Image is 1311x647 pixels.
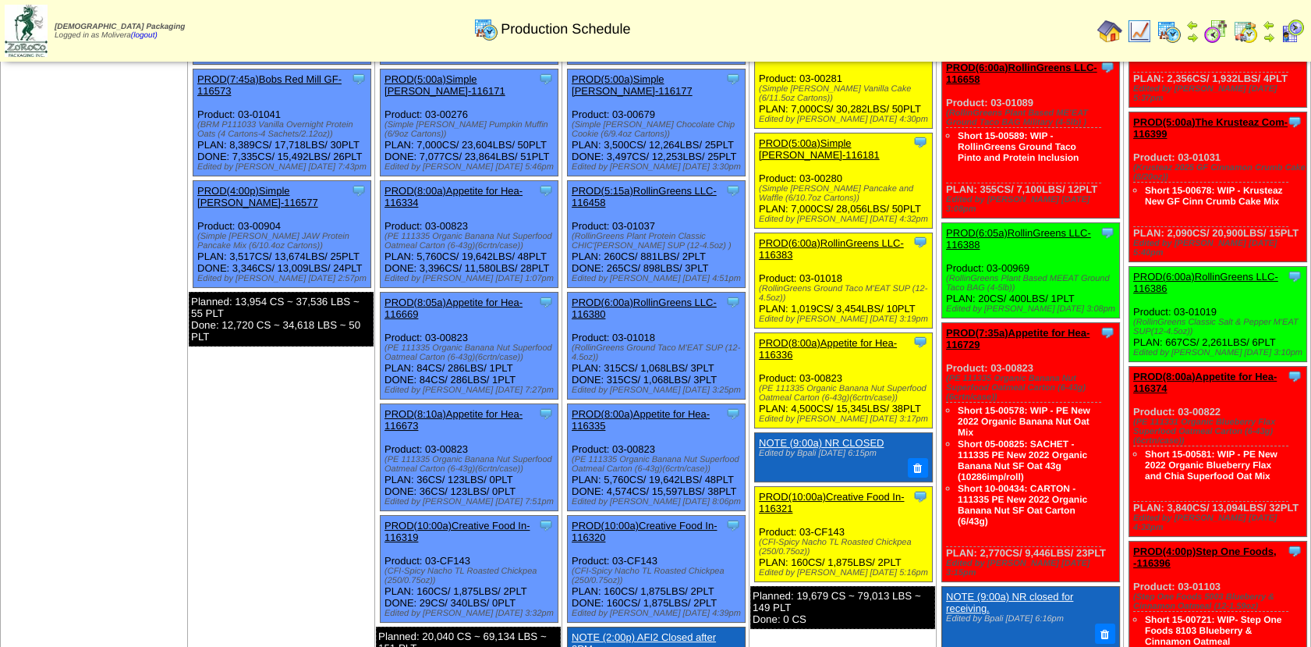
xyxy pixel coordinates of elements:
a: PROD(7:45a)Bobs Red Mill GF-116573 [197,73,342,97]
a: PROD(6:00a)RollinGreens LLC-116380 [572,297,717,320]
div: (RollinGreens Plant Based ME’EAT Ground Taco BAG Military (4-5lb) ) [946,108,1119,127]
div: Edited by [PERSON_NAME] [DATE] 3:10pm [1133,348,1306,357]
a: PROD(4:00p)Simple [PERSON_NAME]-116577 [197,185,318,208]
img: Tooltip [1287,368,1302,384]
img: Tooltip [538,517,554,533]
img: Tooltip [538,294,554,310]
div: Edited by [PERSON_NAME] [DATE] 3:30pm [572,162,745,172]
a: PROD(8:00a)Appetite for Hea-116335 [572,408,710,432]
div: (RollinGreens Ground Taco M'EAT SUP (12-4.5oz)) [759,284,932,303]
div: Product: 03-00823 PLAN: 5,760CS / 19,642LBS / 48PLT DONE: 4,574CS / 15,597LBS / 38PLT [568,404,746,511]
img: zoroco-logo-small.webp [5,5,48,57]
div: Product: 03-CF143 PLAN: 160CS / 1,875LBS / 2PLT DONE: 160CS / 1,875LBS / 2PLT [568,516,746,623]
a: PROD(8:05a)Appetite for Hea-116669 [384,297,523,320]
img: Tooltip [538,183,554,198]
img: arrowleft.gif [1186,19,1199,31]
div: Product: 03-01089 PLAN: 355CS / 7,100LBS / 12PLT [942,58,1120,219]
div: (PE 111335 Organic Banana Nut Superfood Oatmeal Carton (6-43g)(6crtn/case)) [384,232,558,251]
a: PROD(6:00a)RollinGreens LLC-116386 [1133,271,1278,294]
a: PROD(6:00a)RollinGreens LLC-116658 [946,62,1097,85]
img: Tooltip [538,71,554,87]
div: Product: 03-01019 PLAN: 667CS / 2,261LBS / 6PLT [1129,267,1307,362]
a: PROD(5:00a)The Krusteaz Com-116399 [1133,116,1288,140]
div: Product: 03-00969 PLAN: 20CS / 400LBS / 1PLT [942,223,1120,318]
div: (PE 111335 Organic Banana Nut Superfood Oatmeal Carton (6-43g)(6crtn/case)) [384,455,558,474]
img: Tooltip [1100,325,1115,340]
img: Tooltip [725,406,741,421]
a: PROD(8:00a)Appetite for Hea-116334 [384,185,523,208]
img: calendarprod.gif [1157,19,1182,44]
div: Edited by [PERSON_NAME] [DATE] 4:32pm [759,215,932,224]
a: PROD(8:00a)Appetite for Hea-116336 [759,337,897,361]
a: PROD(10:00a)Creative Food In-116319 [384,520,530,543]
div: Product: 03-00679 PLAN: 3,500CS / 12,264LBS / 25PLT DONE: 3,497CS / 12,253LBS / 25PLT [568,69,746,176]
a: PROD(10:00a)Creative Food In-116320 [572,520,717,543]
img: calendarblend.gif [1203,19,1228,44]
img: Tooltip [725,71,741,87]
div: Edited by [PERSON_NAME] [DATE] 4:30pm [759,115,932,124]
a: Short 10-00434: CARTON - 111335 PE New 2022 Organic Banana Nut SF Oat Carton (6/43g) [958,483,1087,527]
img: Tooltip [1287,543,1302,559]
div: Planned: 13,954 CS ~ 37,536 LBS ~ 55 PLT Done: 12,720 CS ~ 34,618 LBS ~ 50 PLT [189,292,374,347]
div: Product: 03-00281 PLAN: 7,000CS / 30,282LBS / 50PLT [755,33,933,128]
img: arrowleft.gif [1263,19,1275,31]
img: Tooltip [538,406,554,421]
div: Product: 03-01037 PLAN: 260CS / 881LBS / 2PLT DONE: 265CS / 898LBS / 3PLT [568,181,746,288]
div: (Krusteaz 2025 GF Cinnamon Crumb Cake (8/20oz)) [1133,163,1306,182]
div: (PE 111335 Organic Banana Nut Superfood Oatmeal Carton (6-43g)(6crtn/case)) [572,455,745,474]
div: Edited by [PERSON_NAME] [DATE] 1:07pm [384,274,558,283]
div: Edited by [PERSON_NAME] [DATE] 4:51pm [572,274,745,283]
div: Product: 03-00904 PLAN: 3,517CS / 13,674LBS / 25PLT DONE: 3,346CS / 13,009LBS / 24PLT [193,181,371,288]
div: Product: 03-CF143 PLAN: 160CS / 1,875LBS / 2PLT DONE: 29CS / 340LBS / 0PLT [381,516,558,623]
div: Product: 03-01018 PLAN: 1,019CS / 3,454LBS / 10PLT [755,233,933,328]
div: (Simple [PERSON_NAME] Chocolate Chip Cookie (6/9.4oz Cartons)) [572,120,745,139]
div: (PE 111335 Organic Banana Nut Superfood Oatmeal Carton (6-43g)(6crtn/case)) [946,374,1119,402]
img: calendarinout.gif [1233,19,1258,44]
a: PROD(6:05a)RollinGreens LLC-116388 [946,227,1091,251]
div: Edited by [PERSON_NAME] [DATE] 8:06pm [572,497,745,507]
div: Edited by [PERSON_NAME] [DATE] 3:19pm [759,315,932,324]
a: Short 15-00721: WIP- Step One Foods 8103 Blueberry & Cinnamon Oatmeal [1145,614,1281,647]
img: calendarcustomer.gif [1280,19,1305,44]
img: Tooltip [725,294,741,310]
div: Edited by [PERSON_NAME] [DATE] 3:15pm [946,559,1119,578]
img: Tooltip [725,183,741,198]
span: Logged in as Molivera [55,23,185,40]
div: Planned: 19,679 CS ~ 79,013 LBS ~ 149 PLT Done: 0 CS [750,586,935,629]
a: PROD(7:35a)Appetite for Hea-116729 [946,327,1090,350]
div: Product: 03-01041 PLAN: 8,389CS / 17,718LBS / 30PLT DONE: 7,335CS / 15,492LBS / 26PLT [193,69,371,176]
div: (Simple [PERSON_NAME] Pancake and Waffle (6/10.7oz Cartons)) [759,184,932,203]
img: Tooltip [351,183,367,198]
div: Edited by Bpali [DATE] 6:15pm [759,449,925,458]
a: PROD(6:00a)RollinGreens LLC-116383 [759,237,904,261]
div: (RollinGreens Classic Salt & Pepper M'EAT SUP(12-4.5oz)) [1133,318,1306,336]
a: PROD(8:00a)Appetite for Hea-116374 [1133,371,1277,394]
div: (RollinGreens Plant Based MEEAT Ground Taco BAG (4-5lb)) [946,274,1119,293]
div: Edited by [PERSON_NAME] [DATE] 4:33pm [1133,514,1306,532]
div: Product: 03-00823 PLAN: 36CS / 123LBS / 0PLT DONE: 36CS / 123LBS / 0PLT [381,404,558,511]
img: Tooltip [1287,114,1302,130]
a: Short 05-00825: SACHET - 111335 PE New 2022 Organic Banana Nut SF Oat 43g (10286imp/roll) [958,439,1087,482]
img: Tooltip [912,134,928,150]
img: Tooltip [351,71,367,87]
img: Tooltip [912,489,928,504]
div: Edited by [PERSON_NAME] [DATE] 7:43pm [197,162,370,172]
img: line_graph.gif [1127,19,1152,44]
div: Product: 03-00822 PLAN: 3,840CS / 13,094LBS / 32PLT [1129,367,1307,537]
a: PROD(5:00a)Simple [PERSON_NAME]-116171 [384,73,505,97]
a: PROD(10:00a)Creative Food In-116321 [759,491,904,514]
a: Short 15-00578: WIP - PE New 2022 Organic Banana Nut Oat Mix [958,405,1090,438]
div: (PE 111331 Organic Blueberry Flax Superfood Oatmeal Carton (6-43g)(6crtn/case)) [1133,418,1306,446]
div: (RollinGreens Plant Protein Classic CHIC'[PERSON_NAME] SUP (12-4.5oz) ) [572,232,745,251]
div: Product: 03-00823 PLAN: 84CS / 286LBS / 1PLT DONE: 84CS / 286LBS / 1PLT [381,293,558,400]
div: Edited by [PERSON_NAME] [DATE] 7:27pm [384,386,558,395]
div: (Step One Foods 5003 Blueberry & Cinnamon Oatmeal (12-1.59oz) [1133,592,1306,611]
div: Edited by [PERSON_NAME] [DATE] 3:17pm [759,414,932,424]
div: (PE 111335 Organic Banana Nut Superfood Oatmeal Carton (6-43g)(6crtn/case)) [759,384,932,403]
div: Product: 03-00823 PLAN: 4,500CS / 15,345LBS / 38PLT [755,332,933,428]
span: [DEMOGRAPHIC_DATA] Packaging [55,23,185,31]
div: Edited by [PERSON_NAME] [DATE] 5:46pm [384,162,558,172]
img: calendarprod.gif [473,16,498,41]
div: Product: 03-00280 PLAN: 7,000CS / 28,056LBS / 50PLT [755,133,933,228]
div: Edited by [PERSON_NAME] [DATE] 3:32pm [384,609,558,618]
